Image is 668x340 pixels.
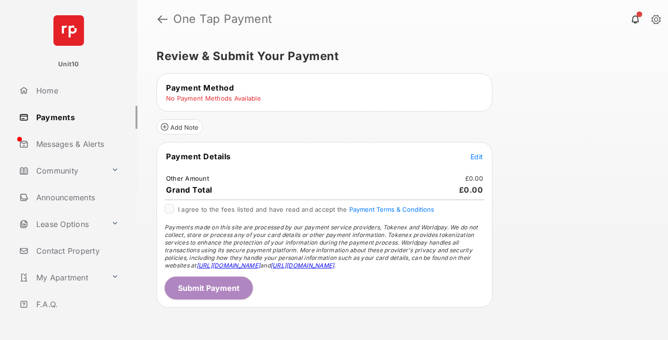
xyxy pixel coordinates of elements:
[465,174,483,183] td: £0.00
[15,213,107,236] a: Lease Options
[166,185,212,195] span: Grand Total
[53,15,84,46] img: svg+xml;base64,PHN2ZyB4bWxucz0iaHR0cDovL3d3dy53My5vcmcvMjAwMC9zdmciIHdpZHRoPSI2NCIgaGVpZ2h0PSI2NC...
[15,133,137,155] a: Messages & Alerts
[166,152,231,161] span: Payment Details
[58,60,79,69] p: Unit10
[470,153,483,161] span: Edit
[166,94,261,103] td: No Payment Methods Available
[470,152,483,161] button: Edit
[165,277,253,299] button: Submit Payment
[15,239,137,262] a: Contact Property
[166,174,209,183] td: Other Amount
[459,185,483,195] span: £0.00
[166,83,234,93] span: Payment Method
[178,206,434,213] span: I agree to the fees listed and have read and accept the
[173,13,272,25] strong: One Tap Payment
[349,206,434,213] button: I agree to the fees listed and have read and accept the
[15,106,137,129] a: Payments
[15,186,137,209] a: Announcements
[15,79,137,102] a: Home
[157,51,641,62] h5: Review & Submit Your Payment
[271,262,334,269] a: [URL][DOMAIN_NAME]
[15,159,107,182] a: Community
[15,266,107,289] a: My Apartment
[197,262,260,269] a: [URL][DOMAIN_NAME]
[15,293,137,316] a: F.A.Q.
[157,119,203,134] button: Add Note
[165,224,478,269] span: Payments made on this site are processed by our payment service providers, Tokenex and Worldpay. ...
